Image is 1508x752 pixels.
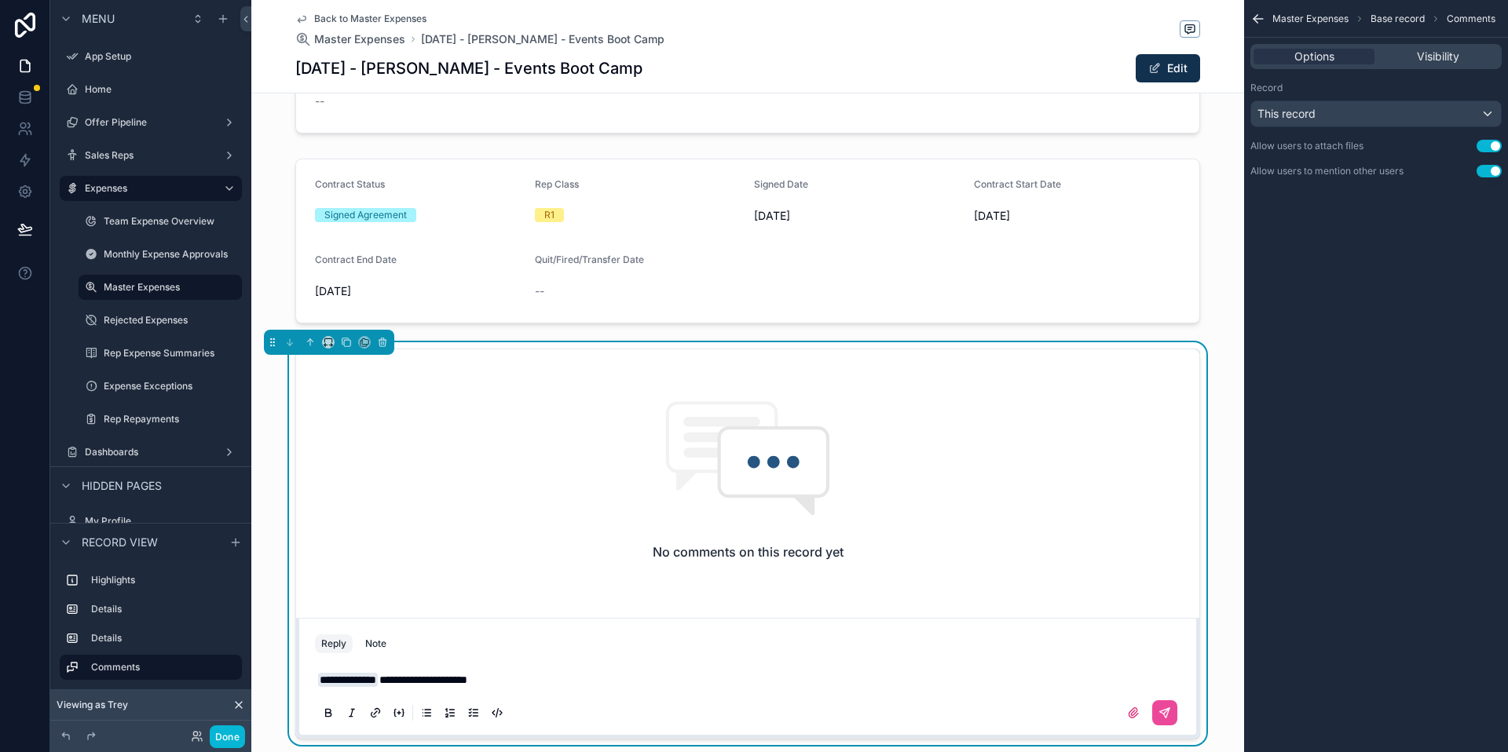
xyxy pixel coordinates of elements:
a: Back to Master Expenses [295,13,426,25]
a: Master Expenses [79,275,242,300]
label: Rep Repayments [104,413,239,425]
a: Rep Expense Summaries [79,341,242,366]
span: Hidden pages [82,478,162,494]
label: Monthly Expense Approvals [104,248,239,261]
a: Dashboards [60,440,242,465]
a: Monthly Expense Approvals [79,242,242,267]
span: Options [1294,49,1334,64]
button: Reply [315,634,353,653]
span: This record [1257,106,1316,122]
label: Sales Reps [85,149,217,162]
span: Visibility [1417,49,1459,64]
a: Master Expenses [295,31,405,47]
label: My Profile [85,515,239,527]
label: App Setup [85,50,239,63]
label: Offer Pipeline [85,116,217,129]
a: Team Expense Overview [79,209,242,234]
h2: No comments on this record yet [653,542,844,561]
span: Viewing as Trey [57,699,128,711]
label: Record [1250,82,1283,94]
label: Rep Expense Summaries [104,347,239,360]
label: Home [85,83,239,96]
label: Expenses [85,182,210,195]
a: My Profile [60,509,242,534]
label: Comments [91,661,229,674]
label: Details [91,603,236,615]
button: Edit [1136,54,1200,82]
h1: [DATE] - [PERSON_NAME] - Events Boot Camp [295,57,642,79]
a: Offer Pipeline [60,110,242,135]
a: Rep Repayments [79,407,242,432]
span: Master Expenses [314,31,405,47]
div: Allow users to attach files [1250,140,1363,152]
div: Note [365,637,386,650]
span: Base record [1371,13,1425,25]
a: Rejected Expenses [79,308,242,333]
label: Details [91,632,236,644]
span: Master Expenses [1272,13,1349,25]
button: Note [359,634,393,653]
label: Team Expense Overview [104,215,239,228]
a: App Setup [60,44,242,69]
label: Rejected Expenses [104,314,239,327]
a: Sales Reps [60,143,242,168]
div: Allow users to mention other users [1250,165,1404,177]
div: scrollable content [50,560,251,695]
label: Dashboards [85,446,217,458]
button: Done [210,725,245,748]
label: Expense Exceptions [104,380,239,392]
a: Expense Exceptions [79,374,242,399]
label: Highlights [91,574,236,586]
span: Menu [82,11,115,27]
a: Expenses [60,176,242,201]
a: [DATE] - [PERSON_NAME] - Events Boot Camp [421,31,664,47]
span: Back to Master Expenses [314,13,426,25]
span: Comments [1447,13,1495,25]
span: Record view [82,535,158,550]
a: Home [60,77,242,102]
button: This record [1250,100,1502,127]
label: Master Expenses [104,281,232,294]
